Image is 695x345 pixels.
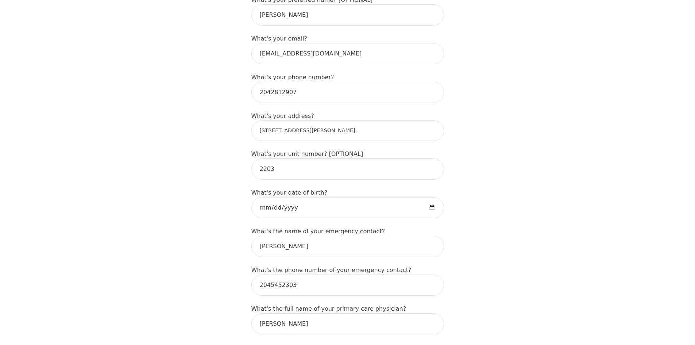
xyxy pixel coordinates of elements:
label: What's your phone number? [251,74,334,81]
label: What's the full name of your primary care physician? [251,305,406,312]
label: What's your date of birth? [251,189,328,196]
label: What's your email? [251,35,308,42]
label: What's the name of your emergency contact? [251,228,385,235]
label: What's your address? [251,112,314,119]
input: Date of Birth [251,197,444,218]
label: What's your unit number? [OPTIONAL] [251,150,363,157]
label: What's the phone number of your emergency contact? [251,267,412,273]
